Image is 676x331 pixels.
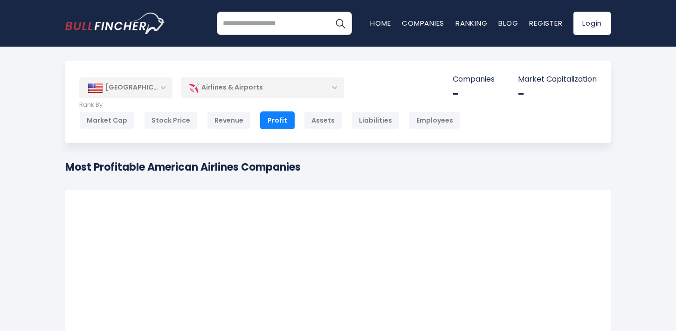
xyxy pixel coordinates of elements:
[65,159,301,175] h1: Most Profitable American Airlines Companies
[352,111,400,129] div: Liabilities
[518,75,597,84] p: Market Capitalization
[573,12,611,35] a: Login
[329,12,352,35] button: Search
[79,77,172,98] div: [GEOGRAPHIC_DATA]
[453,75,495,84] p: Companies
[409,111,461,129] div: Employees
[79,111,135,129] div: Market Cap
[79,101,461,109] p: Rank By
[65,13,166,34] img: bullfincher logo
[65,13,166,34] a: Go to homepage
[207,111,251,129] div: Revenue
[144,111,198,129] div: Stock Price
[260,111,295,129] div: Profit
[370,18,391,28] a: Home
[529,18,562,28] a: Register
[402,18,444,28] a: Companies
[181,77,344,98] div: Airlines & Airports
[453,87,495,101] div: -
[518,87,597,101] div: -
[304,111,342,129] div: Assets
[498,18,518,28] a: Blog
[455,18,487,28] a: Ranking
